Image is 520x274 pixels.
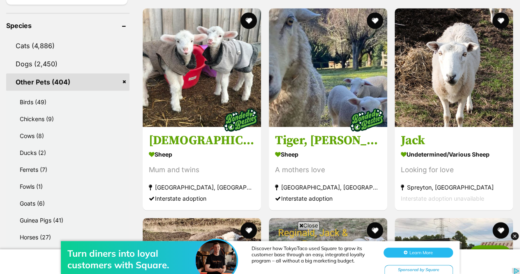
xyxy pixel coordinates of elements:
strong: Spreyton, [GEOGRAPHIC_DATA] [401,182,507,193]
img: bonded besties [346,99,387,141]
button: favourite [492,222,509,239]
div: A mothers love [275,164,381,176]
button: Learn More [384,23,453,33]
a: Goats (6) [10,195,129,211]
a: Cats (4,886) [6,37,129,54]
strong: Sheep [149,148,255,160]
div: Interstate adoption [149,193,255,204]
strong: Undetermined/Various Sheep [401,148,507,160]
div: Discover how TokyoTaco used Square to grow its customer base through an easy, integrated loyalty ... [252,21,375,39]
button: favourite [366,12,383,29]
a: Fowls (1) [10,178,129,194]
a: Cows (8) [10,128,129,144]
strong: [GEOGRAPHIC_DATA], [GEOGRAPHIC_DATA] [275,182,381,193]
button: favourite [240,222,257,239]
div: Sponsored by Square [384,40,453,51]
a: Guinea Pigs (41) [10,212,129,228]
div: Turn diners into loyal customers with Square. [67,23,199,46]
a: Ducks (2) [10,145,129,161]
strong: [GEOGRAPHIC_DATA], [GEOGRAPHIC_DATA] [149,182,255,193]
div: Interstate adoption [275,193,381,204]
header: Species [6,22,129,29]
button: favourite [492,12,509,29]
a: Tiger, [PERSON_NAME], Lucky, Olive & August Sheep A mothers love [GEOGRAPHIC_DATA], [GEOGRAPHIC_D... [269,126,387,210]
img: Tiger, Marley, Lucky, Olive & August - Sheep [269,8,387,127]
span: Interstate adoption unavailable [401,195,484,202]
a: Jack Undetermined/Various Sheep Looking for love Spreyton, [GEOGRAPHIC_DATA] Interstate adoption ... [395,126,513,210]
a: Chickens (9) [10,111,129,127]
h3: Jack [401,133,507,148]
img: bonded besties [220,99,261,141]
h3: Tiger, [PERSON_NAME], Lucky, Olive & August [275,133,381,148]
img: Jack - Undetermined/Various Sheep [395,8,513,127]
a: Other Pets (404) [6,73,129,91]
img: close_dark_3x.png [511,232,519,240]
img: Turn diners into loyal customers with Square. [196,15,237,56]
h3: [DEMOGRAPHIC_DATA] Bah Bah, River & Lily [149,133,255,148]
a: [DEMOGRAPHIC_DATA] Bah Bah, River & Lily Sheep Mum and twins [GEOGRAPHIC_DATA], [GEOGRAPHIC_DATA]... [143,126,261,210]
button: favourite [366,222,383,239]
div: Mum and twins [149,164,255,176]
strong: Sheep [275,148,381,160]
a: Birds (49) [10,94,129,110]
span: Close [298,221,320,230]
button: favourite [240,12,257,29]
a: Dogs (2,450) [6,55,129,73]
a: Ferrets (7) [10,162,129,178]
img: Lady Bah Bah, River & Lily - Sheep [143,8,261,127]
div: Looking for love [401,164,507,176]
